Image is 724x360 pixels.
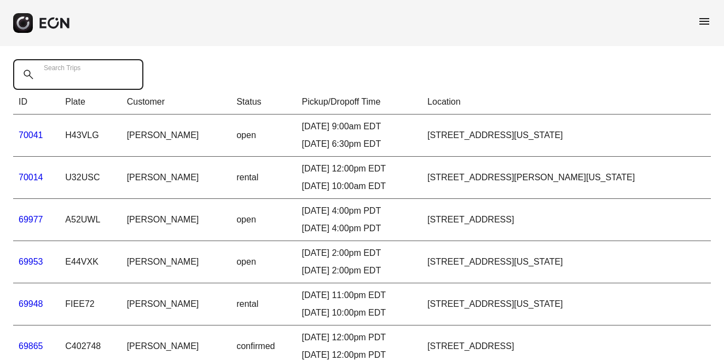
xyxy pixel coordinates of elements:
[302,120,417,133] div: [DATE] 9:00am EDT
[121,241,231,283] td: [PERSON_NAME]
[121,90,231,115] th: Customer
[121,283,231,325] td: [PERSON_NAME]
[60,90,121,115] th: Plate
[302,138,417,151] div: [DATE] 6:30pm EDT
[13,90,60,115] th: ID
[297,90,422,115] th: Pickup/Dropoff Time
[60,241,121,283] td: E44VXK
[19,215,43,224] a: 69977
[302,264,417,277] div: [DATE] 2:00pm EDT
[121,199,231,241] td: [PERSON_NAME]
[422,283,711,325] td: [STREET_ADDRESS][US_STATE]
[302,204,417,218] div: [DATE] 4:00pm PDT
[121,157,231,199] td: [PERSON_NAME]
[302,180,417,193] div: [DATE] 10:00am EDT
[698,15,711,28] span: menu
[302,247,417,260] div: [DATE] 2:00pm EDT
[231,199,296,241] td: open
[44,64,80,72] label: Search Trips
[231,241,296,283] td: open
[60,115,121,157] td: H43VLG
[60,157,121,199] td: U32USC
[302,162,417,175] div: [DATE] 12:00pm EDT
[422,115,711,157] td: [STREET_ADDRESS][US_STATE]
[121,115,231,157] td: [PERSON_NAME]
[422,157,711,199] td: [STREET_ADDRESS][PERSON_NAME][US_STATE]
[302,222,417,235] div: [DATE] 4:00pm PDT
[231,283,296,325] td: rental
[422,199,711,241] td: [STREET_ADDRESS]
[19,130,43,140] a: 70041
[422,241,711,283] td: [STREET_ADDRESS][US_STATE]
[231,115,296,157] td: open
[302,289,417,302] div: [DATE] 11:00pm EDT
[60,283,121,325] td: FIEE72
[231,157,296,199] td: rental
[19,173,43,182] a: 70014
[302,306,417,319] div: [DATE] 10:00pm EDT
[422,90,711,115] th: Location
[19,257,43,266] a: 69953
[60,199,121,241] td: A52UWL
[302,331,417,344] div: [DATE] 12:00pm PDT
[19,299,43,308] a: 69948
[231,90,296,115] th: Status
[19,341,43,351] a: 69865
